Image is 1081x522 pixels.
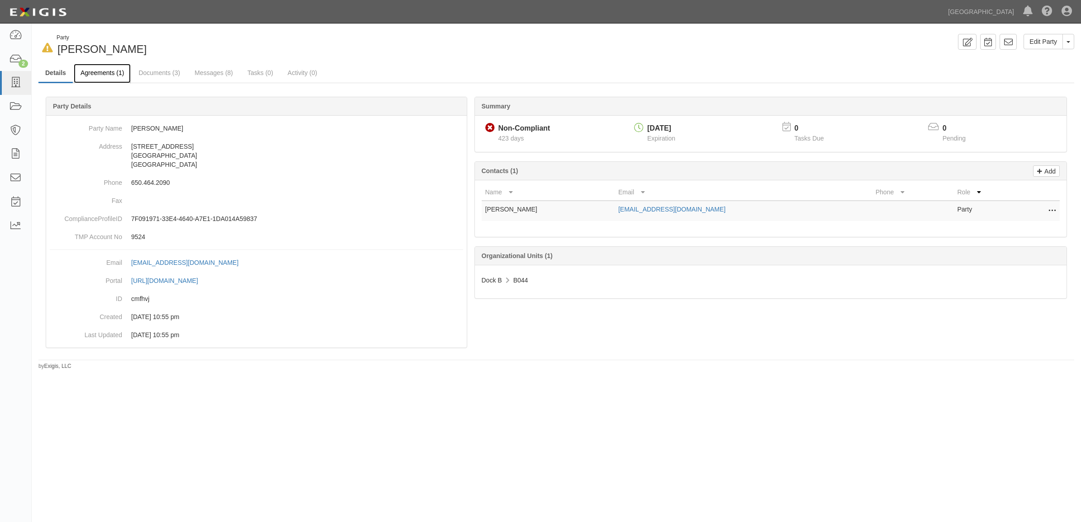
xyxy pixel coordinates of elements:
dd: [PERSON_NAME] [50,119,463,137]
dd: 07/19/2024 10:55 pm [50,308,463,326]
div: [DATE] [647,123,675,134]
span: Since 07/19/2024 [498,135,524,142]
dd: 650.464.2090 [50,174,463,192]
dt: Last Updated [50,326,122,339]
td: [PERSON_NAME] [482,201,615,221]
small: by [38,362,71,370]
dt: ComplianceProfileID [50,210,122,223]
span: [PERSON_NAME] [57,43,147,55]
span: Expiration [647,135,675,142]
dd: cmfhvj [50,290,463,308]
i: Help Center - Complianz [1042,6,1053,17]
th: Name [482,184,615,201]
div: [EMAIL_ADDRESS][DOMAIN_NAME] [131,258,238,267]
i: Non-Compliant [485,123,495,133]
p: 0 [794,123,835,134]
th: Phone [872,184,954,201]
span: B044 [513,277,528,284]
dt: Portal [50,272,122,285]
p: 9524 [131,232,463,241]
a: Tasks (0) [241,64,280,82]
a: Agreements (1) [74,64,131,83]
b: Organizational Units (1) [482,252,553,259]
span: Tasks Due [794,135,824,142]
dt: Created [50,308,122,321]
a: Documents (3) [132,64,187,82]
div: Party [57,34,147,42]
a: [EMAIL_ADDRESS][DOMAIN_NAME] [131,259,248,266]
img: logo-5460c22ac91f19d4615b14bd174203de0afe785f0fc80cf4dbbc73dc1793850b.png [7,4,69,20]
a: Edit Party [1024,34,1063,49]
th: Email [615,184,872,201]
a: Messages (8) [188,64,240,82]
dt: Party Name [50,119,122,133]
dt: Fax [50,192,122,205]
a: Exigis, LLC [44,363,71,369]
a: Details [38,64,73,83]
div: Non-Compliant [498,123,550,134]
div: Benjamin Brydon [38,34,550,57]
p: Add [1042,166,1056,176]
td: Party [953,201,1024,221]
a: [EMAIL_ADDRESS][DOMAIN_NAME] [618,206,725,213]
b: Summary [482,103,511,110]
i: In Default since 09/11/2025 [42,43,53,53]
p: 7F091971-33E4-4640-A7E1-1DA014A59837 [131,214,463,223]
a: Activity (0) [281,64,324,82]
p: 0 [943,123,977,134]
a: Add [1033,165,1060,177]
a: [URL][DOMAIN_NAME] [131,277,208,284]
div: 2 [19,60,28,68]
dt: Phone [50,174,122,187]
th: Role [953,184,1024,201]
a: [GEOGRAPHIC_DATA] [944,3,1019,21]
dt: Email [50,254,122,267]
dd: [STREET_ADDRESS] [GEOGRAPHIC_DATA] [GEOGRAPHIC_DATA] [50,137,463,174]
span: Dock B [482,277,502,284]
dt: Address [50,137,122,151]
b: Contacts (1) [482,167,518,174]
dd: 07/19/2024 10:55 pm [50,326,463,344]
b: Party Details [53,103,91,110]
dt: ID [50,290,122,303]
span: Pending [943,135,966,142]
dt: TMP Account No [50,228,122,241]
